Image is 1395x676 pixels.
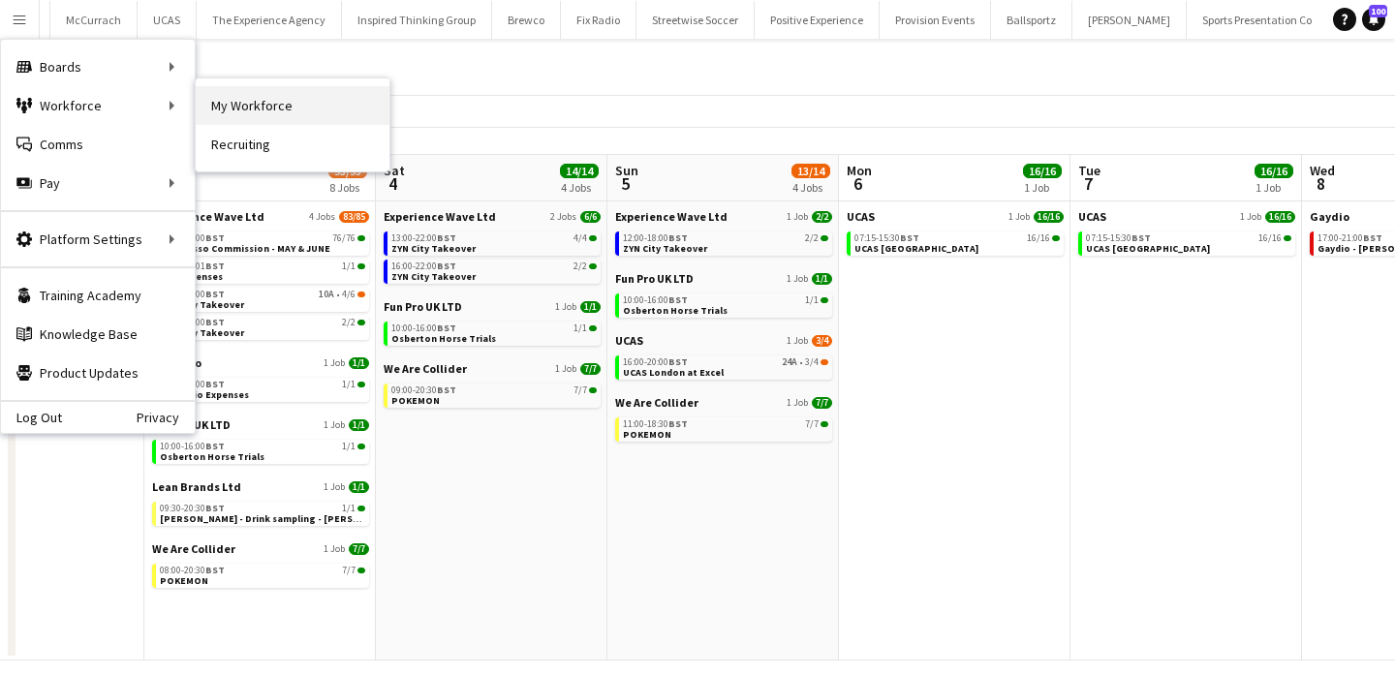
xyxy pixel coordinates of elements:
[160,440,365,462] a: 10:00-16:00BST1/1Osberton Horse Trials
[561,1,636,39] button: Fix Radio
[615,271,694,286] span: Fun Pro UK LTD
[580,211,601,223] span: 6/6
[560,164,599,178] span: 14/14
[1086,231,1291,254] a: 07:15-15:30BST16/16UCAS [GEOGRAPHIC_DATA]
[160,316,365,338] a: 16:00-22:00BST2/2ZYN City Takeover
[196,86,389,125] a: My Workforce
[1310,209,1349,224] span: Gaydio
[437,260,456,272] span: BST
[1362,8,1385,31] a: 100
[805,357,819,367] span: 3/4
[160,574,208,587] span: POKEMON
[847,162,872,179] span: Mon
[615,395,698,410] span: We Are Collider
[160,450,264,463] span: Osberton Horse Trials
[1255,164,1293,178] span: 16/16
[349,543,369,555] span: 7/7
[152,355,369,417] div: Fix Radio1 Job1/106:00-07:00BST1/1Fix Radio Expenses
[160,231,365,254] a: 07:00-08:00BST76/76Nespresso Commission - MAY & JUNE
[437,322,456,334] span: BST
[623,419,688,429] span: 11:00-18:30
[384,209,496,224] span: Experience Wave Ltd
[349,357,369,369] span: 1/1
[160,512,401,525] span: Ruben Spritz - Drink sampling - Costco Thurrock
[847,209,1064,224] a: UCAS1 Job16/16
[152,209,264,224] span: Experience Wave Ltd
[900,231,919,244] span: BST
[580,363,601,375] span: 7/7
[391,323,456,333] span: 10:00-16:00
[339,211,369,223] span: 83/85
[580,301,601,313] span: 1/1
[384,361,601,412] div: We Are Collider1 Job7/709:00-20:30BST7/7POKEMON
[160,504,225,513] span: 09:30-20:30
[205,231,225,244] span: BST
[847,209,875,224] span: UCAS
[342,290,356,299] span: 4/6
[854,233,919,243] span: 07:15-15:30
[196,125,389,164] a: Recruiting
[623,355,828,378] a: 16:00-20:00BST24A•3/4UCAS London at Excel
[1052,235,1060,241] span: 16/16
[152,541,235,556] span: We Are Collider
[160,564,365,586] a: 08:00-20:30BST7/7POKEMON
[787,211,808,223] span: 1 Job
[160,260,365,282] a: 08:00-08:01BST1/1ZYN Expenses
[384,209,601,299] div: Experience Wave Ltd2 Jobs6/613:00-22:00BST4/4ZYN City Takeover16:00-22:00BST2/2ZYN City Takeover
[668,231,688,244] span: BST
[1317,233,1382,243] span: 17:00-21:00
[615,271,832,286] a: Fun Pro UK LTD1 Job1/1
[152,541,369,556] a: We Are Collider1 Job7/7
[812,397,832,409] span: 7/7
[668,293,688,306] span: BST
[854,242,978,255] span: UCAS London
[854,231,1060,254] a: 07:15-15:30BST16/16UCAS [GEOGRAPHIC_DATA]
[50,1,138,39] button: McCurrach
[324,481,345,493] span: 1 Job
[349,419,369,431] span: 1/1
[138,1,197,39] button: UCAS
[160,502,365,524] a: 09:30-20:30BST1/1[PERSON_NAME] - Drink sampling - [PERSON_NAME]
[812,211,832,223] span: 2/2
[1363,231,1382,244] span: BST
[1265,211,1295,223] span: 16/16
[492,1,561,39] button: Brewco
[391,322,597,344] a: 10:00-16:00BST1/1Osberton Horse Trials
[1,353,195,392] a: Product Updates
[805,233,819,243] span: 2/2
[342,261,356,271] span: 1/1
[357,444,365,449] span: 1/1
[623,428,671,441] span: POKEMON
[1131,231,1151,244] span: BST
[205,564,225,576] span: BST
[615,209,728,224] span: Experience Wave Ltd
[205,378,225,390] span: BST
[615,209,832,224] a: Experience Wave Ltd1 Job2/2
[1240,211,1261,223] span: 1 Job
[391,242,476,255] span: ZYN City Takeover
[821,297,828,303] span: 1/1
[137,410,195,425] a: Privacy
[160,290,365,299] div: •
[615,209,832,271] div: Experience Wave Ltd1 Job2/212:00-18:00BST2/2ZYN City Takeover
[152,355,369,370] a: Fix Radio1 Job1/1
[324,419,345,431] span: 1 Job
[391,233,456,243] span: 13:00-22:00
[623,233,688,243] span: 12:00-18:00
[1086,242,1210,255] span: UCAS London
[561,180,598,195] div: 4 Jobs
[1,86,195,125] div: Workforce
[787,335,808,347] span: 1 Job
[555,301,576,313] span: 1 Job
[342,566,356,575] span: 7/7
[1,47,195,86] div: Boards
[384,361,601,376] a: We Are Collider1 Job7/7
[384,299,601,314] a: Fun Pro UK LTD1 Job1/1
[197,1,342,39] button: The Experience Agency
[1,220,195,259] div: Platform Settings
[1072,1,1187,39] button: [PERSON_NAME]
[589,325,597,331] span: 1/1
[342,504,356,513] span: 1/1
[991,1,1072,39] button: Ballsportz
[612,172,638,195] span: 5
